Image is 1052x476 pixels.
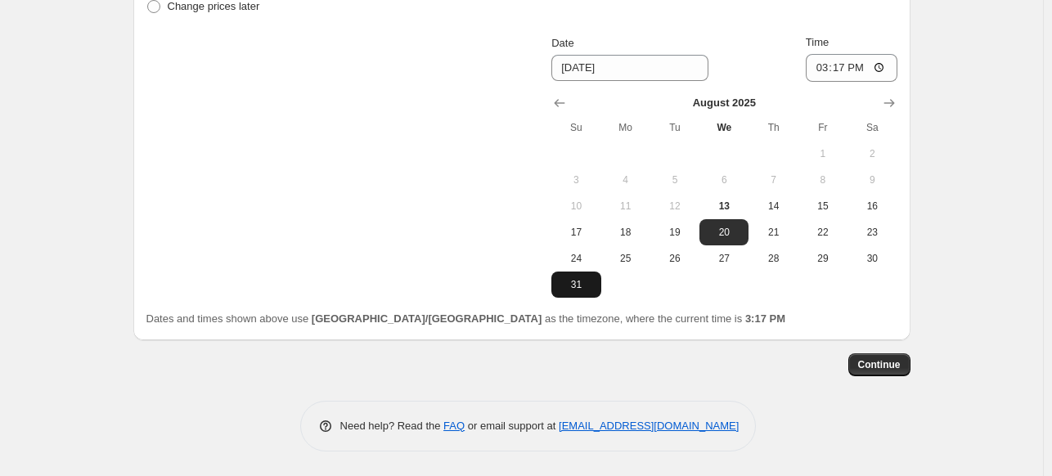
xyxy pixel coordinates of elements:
span: 19 [657,226,693,239]
span: 18 [608,226,644,239]
button: Sunday August 10 2025 [551,193,600,219]
span: Time [806,36,829,48]
span: 17 [558,226,594,239]
button: Wednesday August 6 2025 [699,167,749,193]
button: Monday August 11 2025 [601,193,650,219]
span: 13 [706,200,742,213]
span: 25 [608,252,644,265]
button: Sunday August 17 2025 [551,219,600,245]
button: Continue [848,353,910,376]
span: Dates and times shown above use as the timezone, where the current time is [146,312,786,325]
span: 16 [854,200,890,213]
th: Saturday [847,115,897,141]
span: 7 [755,173,791,186]
span: 20 [706,226,742,239]
button: Show previous month, July 2025 [548,92,571,115]
button: Sunday August 24 2025 [551,245,600,272]
span: 3 [558,173,594,186]
button: Thursday August 21 2025 [749,219,798,245]
span: 27 [706,252,742,265]
th: Thursday [749,115,798,141]
button: Wednesday August 27 2025 [699,245,749,272]
span: 22 [805,226,841,239]
span: 15 [805,200,841,213]
button: Tuesday August 12 2025 [650,193,699,219]
span: 9 [854,173,890,186]
a: [EMAIL_ADDRESS][DOMAIN_NAME] [559,420,739,432]
span: We [706,121,742,134]
button: Thursday August 7 2025 [749,167,798,193]
button: Tuesday August 19 2025 [650,219,699,245]
span: 29 [805,252,841,265]
button: Friday August 15 2025 [798,193,847,219]
span: 12 [657,200,693,213]
button: Friday August 8 2025 [798,167,847,193]
th: Tuesday [650,115,699,141]
span: 10 [558,200,594,213]
input: 8/13/2025 [551,55,708,81]
button: Saturday August 16 2025 [847,193,897,219]
span: Fr [805,121,841,134]
span: 23 [854,226,890,239]
button: Monday August 25 2025 [601,245,650,272]
span: Th [755,121,791,134]
span: 6 [706,173,742,186]
b: [GEOGRAPHIC_DATA]/[GEOGRAPHIC_DATA] [312,312,542,325]
button: Tuesday August 26 2025 [650,245,699,272]
button: Thursday August 28 2025 [749,245,798,272]
button: Monday August 4 2025 [601,167,650,193]
span: Su [558,121,594,134]
button: Sunday August 31 2025 [551,272,600,298]
span: Sa [854,121,890,134]
button: Saturday August 2 2025 [847,141,897,167]
span: 28 [755,252,791,265]
span: Mo [608,121,644,134]
span: 4 [608,173,644,186]
span: 26 [657,252,693,265]
th: Friday [798,115,847,141]
input: 12:00 [806,54,897,82]
button: Friday August 1 2025 [798,141,847,167]
button: Show next month, September 2025 [878,92,901,115]
b: 3:17 PM [745,312,785,325]
button: Saturday August 9 2025 [847,167,897,193]
span: or email support at [465,420,559,432]
span: 5 [657,173,693,186]
span: Need help? Read the [340,420,444,432]
th: Monday [601,115,650,141]
span: 24 [558,252,594,265]
button: Thursday August 14 2025 [749,193,798,219]
span: 1 [805,147,841,160]
span: 2 [854,147,890,160]
button: Friday August 22 2025 [798,219,847,245]
button: Today Wednesday August 13 2025 [699,193,749,219]
span: 8 [805,173,841,186]
span: Tu [657,121,693,134]
button: Saturday August 30 2025 [847,245,897,272]
th: Wednesday [699,115,749,141]
button: Sunday August 3 2025 [551,167,600,193]
span: 21 [755,226,791,239]
span: Date [551,37,573,49]
span: 14 [755,200,791,213]
span: 11 [608,200,644,213]
button: Tuesday August 5 2025 [650,167,699,193]
button: Saturday August 23 2025 [847,219,897,245]
th: Sunday [551,115,600,141]
span: 30 [854,252,890,265]
span: Continue [858,358,901,371]
a: FAQ [443,420,465,432]
button: Wednesday August 20 2025 [699,219,749,245]
button: Friday August 29 2025 [798,245,847,272]
button: Monday August 18 2025 [601,219,650,245]
span: 31 [558,278,594,291]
